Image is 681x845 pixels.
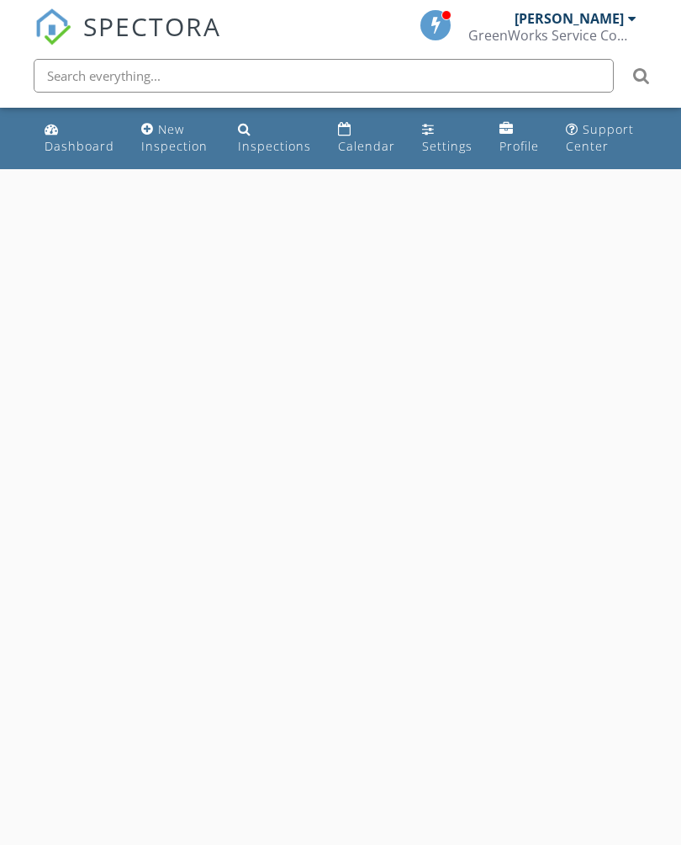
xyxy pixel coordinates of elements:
a: Inspections [231,114,318,162]
a: Calendar [331,114,402,162]
div: Inspections [238,138,311,154]
div: Profile [499,138,539,154]
div: Dashboard [45,138,114,154]
a: Support Center [559,114,644,162]
div: New Inspection [141,121,208,154]
div: GreenWorks Service Company [468,27,636,44]
a: New Inspection [135,114,218,162]
a: Profile [493,114,546,162]
a: Dashboard [38,114,121,162]
a: SPECTORA [34,23,221,58]
span: SPECTORA [83,8,221,44]
div: Support Center [566,121,634,154]
div: Settings [422,138,472,154]
div: [PERSON_NAME] [515,10,624,27]
img: The Best Home Inspection Software - Spectora [34,8,71,45]
div: Calendar [338,138,395,154]
a: Settings [415,114,479,162]
input: Search everything... [34,59,614,93]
